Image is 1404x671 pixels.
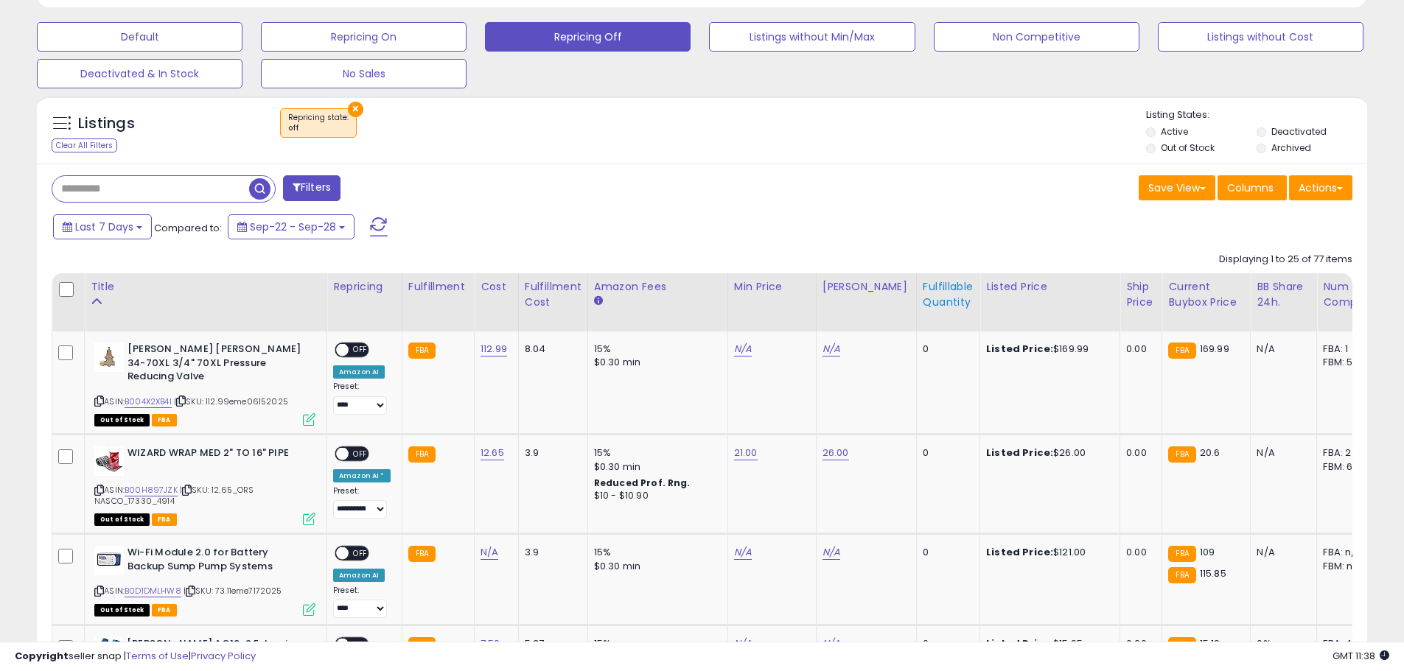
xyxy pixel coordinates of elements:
[1146,108,1367,122] p: Listing States:
[1271,125,1327,138] label: Deactivated
[986,546,1108,559] div: $121.00
[1200,545,1215,559] span: 109
[1218,175,1287,200] button: Columns
[1158,22,1363,52] button: Listings without Cost
[1323,560,1372,573] div: FBM: n/a
[594,446,716,460] div: 15%
[94,484,254,506] span: | SKU: 12.65_ORS NASCO_17330_4914
[1323,342,1372,356] div: FBA: 1
[333,486,391,519] div: Preset:
[481,545,498,560] a: N/A
[408,342,436,359] small: FBA
[1227,180,1274,195] span: Columns
[94,446,124,476] img: 41Lo6uQlhFL._SL40_.jpg
[1168,342,1195,359] small: FBA
[1139,175,1215,200] button: Save View
[94,342,124,372] img: 312z1RxdhZL._SL40_.jpg
[78,113,135,134] h5: Listings
[525,279,581,310] div: Fulfillment Cost
[1289,175,1352,200] button: Actions
[37,22,242,52] button: Default
[734,342,752,356] a: N/A
[152,604,177,616] span: FBA
[923,342,968,356] div: 0
[126,649,189,663] a: Terms of Use
[1257,446,1305,460] div: N/A
[333,586,391,619] div: Preset:
[333,469,391,482] div: Amazon AI *
[481,446,504,460] a: 12.65
[333,279,396,295] div: Repricing
[481,279,512,295] div: Cost
[154,221,222,235] span: Compared to:
[75,219,133,234] span: Last 7 Days
[53,214,152,239] button: Last 7 Days
[94,513,150,526] span: All listings that are currently out of stock and unavailable for purchase on Amazon
[174,396,288,407] span: | SKU: 112.99eme06152025
[152,414,177,426] span: FBA
[485,22,691,52] button: Repricing Off
[408,546,436,562] small: FBA
[594,490,716,502] div: $10 - $10.90
[348,102,363,117] button: ×
[94,446,315,524] div: ASIN:
[1168,446,1195,463] small: FBA
[125,484,178,496] a: B00H897JZK
[1333,649,1389,663] span: 2025-10-6 11:38 GMT
[191,649,256,663] a: Privacy Policy
[349,344,372,356] span: OFF
[1323,279,1377,310] div: Num of Comp.
[934,22,1139,52] button: Non Competitive
[525,342,576,356] div: 8.04
[125,585,181,597] a: B0D1DMLHW8
[1168,546,1195,562] small: FBA
[734,545,752,560] a: N/A
[594,546,716,559] div: 15%
[1323,546,1372,559] div: FBA: n/a
[1126,342,1150,356] div: 0.00
[94,342,315,424] div: ASIN:
[333,365,385,379] div: Amazon AI
[823,446,849,460] a: 26.00
[349,547,372,560] span: OFF
[228,214,355,239] button: Sep-22 - Sep-28
[1200,342,1229,356] span: 169.99
[333,569,385,582] div: Amazon AI
[1219,253,1352,267] div: Displaying 1 to 25 of 77 items
[125,396,172,408] a: B004X2XB4I
[1257,546,1305,559] div: N/A
[1271,141,1311,154] label: Archived
[923,279,974,310] div: Fulfillable Quantity
[823,342,840,356] a: N/A
[333,382,391,415] div: Preset:
[94,546,124,575] img: 317YSTkR-KL._SL40_.jpg
[94,604,150,616] span: All listings that are currently out of stock and unavailable for purchase on Amazon
[709,22,915,52] button: Listings without Min/Max
[986,279,1114,295] div: Listed Price
[594,295,603,308] small: Amazon Fees.
[734,279,810,295] div: Min Price
[734,446,758,460] a: 21.00
[986,446,1108,460] div: $26.00
[184,585,282,597] span: | SKU: 73.11eme7172025
[986,342,1108,356] div: $169.99
[1257,279,1310,310] div: BB Share 24h.
[525,546,576,559] div: 3.9
[1323,460,1372,474] div: FBM: 6
[283,175,340,201] button: Filters
[128,446,307,464] b: WIZARD WRAP MED 2" TO 16" PIPE
[1126,279,1156,310] div: Ship Price
[15,649,69,663] strong: Copyright
[1161,141,1215,154] label: Out of Stock
[1323,446,1372,460] div: FBA: 2
[37,59,242,88] button: Deactivated & In Stock
[349,448,372,460] span: OFF
[1200,566,1226,580] span: 115.85
[250,219,336,234] span: Sep-22 - Sep-28
[594,477,691,489] b: Reduced Prof. Rng.
[52,138,117,152] div: Clear All Filters
[128,546,307,577] b: Wi-Fi Module 2.0 for Battery Backup Sump Pump Systems
[923,546,968,559] div: 0
[408,279,468,295] div: Fulfillment
[986,545,1053,559] b: Listed Price:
